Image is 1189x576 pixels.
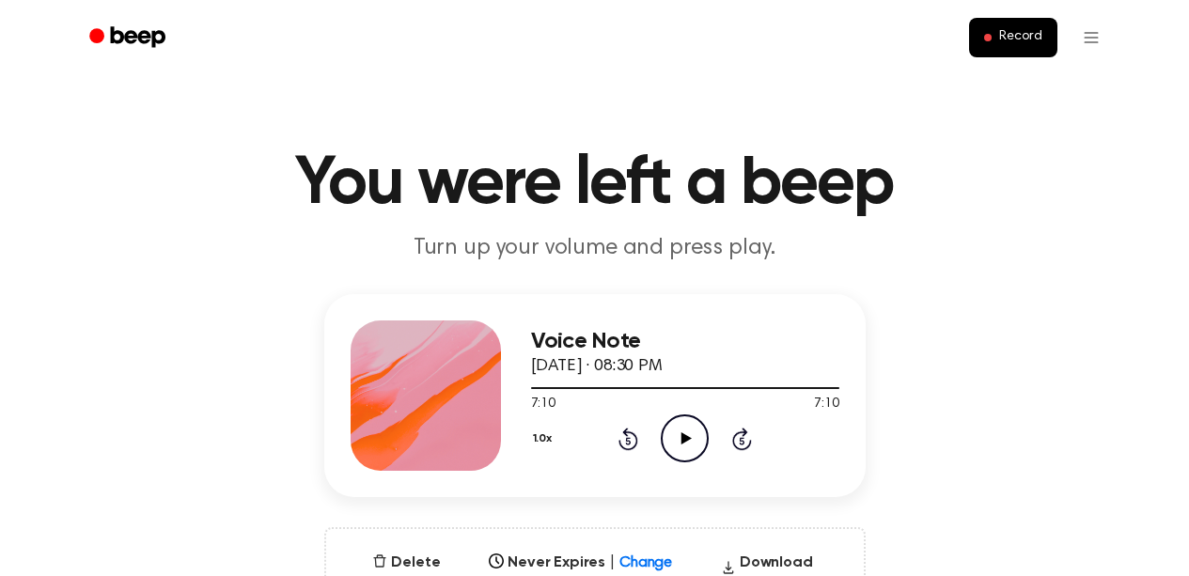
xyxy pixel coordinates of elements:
button: 1.0x [531,423,559,455]
p: Turn up your volume and press play. [234,233,956,264]
span: 7:10 [814,395,838,414]
a: Beep [76,20,182,56]
button: Delete [365,552,447,574]
button: Open menu [1069,15,1114,60]
span: Record [999,29,1041,46]
h3: Voice Note [531,329,839,354]
button: Record [969,18,1056,57]
h1: You were left a beep [114,150,1076,218]
span: 7:10 [531,395,555,414]
span: [DATE] · 08:30 PM [531,358,663,375]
